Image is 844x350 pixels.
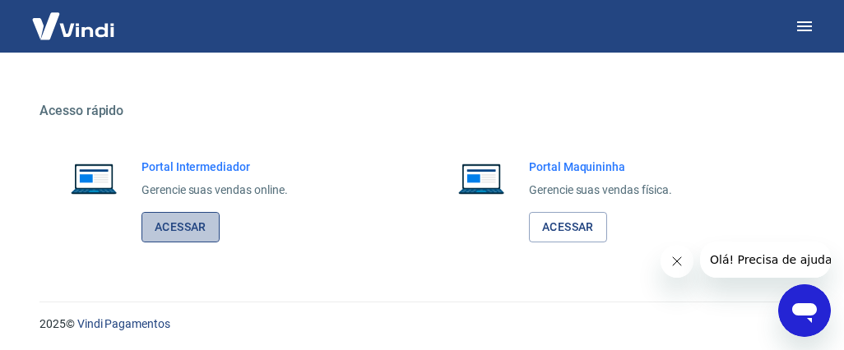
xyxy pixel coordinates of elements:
[59,159,128,198] img: Imagem de um notebook aberto
[661,245,693,278] iframe: Fechar mensagem
[39,315,805,333] p: 2025 ©
[447,159,516,198] img: Imagem de um notebook aberto
[20,1,127,51] img: Vindi
[39,103,805,119] h5: Acesso rápido
[529,182,672,199] p: Gerencie suas vendas física.
[141,159,288,175] h6: Portal Intermediador
[141,182,288,199] p: Gerencie suas vendas online.
[10,12,138,25] span: Olá! Precisa de ajuda?
[141,212,220,242] a: Acessar
[700,242,831,278] iframe: Mensagem da empresa
[529,212,607,242] a: Acessar
[778,284,831,337] iframe: Botão para abrir a janela de mensagens
[77,317,170,330] a: Vindi Pagamentos
[529,159,672,175] h6: Portal Maquininha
